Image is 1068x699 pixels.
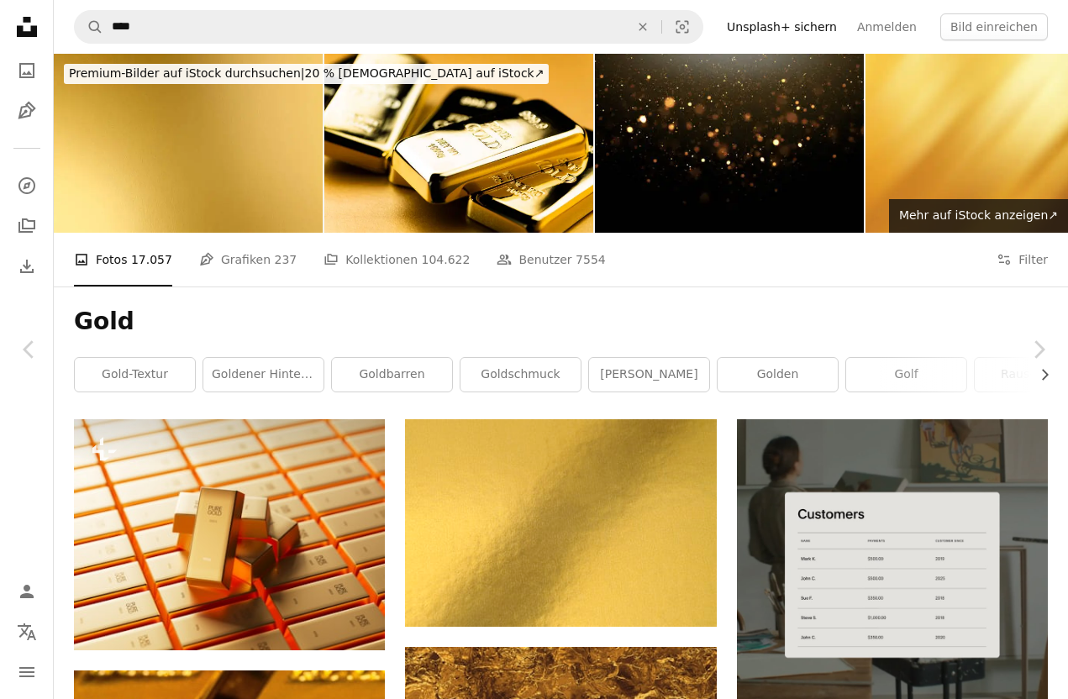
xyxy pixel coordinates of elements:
a: Goldener Hintergrund [203,358,324,392]
a: Golf [846,358,966,392]
a: Weiter [1009,269,1068,430]
a: Mehr auf iStock anzeigen↗ [889,199,1068,233]
span: 7554 [576,250,606,269]
span: 237 [274,250,297,269]
button: Menü [10,655,44,689]
a: Goldbarren [332,358,452,392]
a: Entdecken [10,169,44,202]
button: Bild einreichen [940,13,1048,40]
img: Gelber und weißer Teppich [405,419,716,626]
a: Goldschmuck [460,358,581,392]
button: Filter [997,233,1048,286]
button: Unsplash suchen [75,11,103,43]
span: 20 % [DEMOGRAPHIC_DATA] auf iStock ↗ [69,66,544,80]
a: Kollektionen 104.622 [324,233,470,286]
a: Grafiken 237 [199,233,297,286]
button: Sprache [10,615,44,649]
button: Löschen [624,11,661,43]
span: Mehr auf iStock anzeigen ↗ [899,208,1058,222]
a: zwei Goldbarren, die übereinander liegen [74,527,385,542]
a: Benutzer 7554 [497,233,605,286]
img: golden Textur Hintergrund [54,54,323,233]
a: Gelber und weißer Teppich [405,515,716,530]
a: Premium-Bilder auf iStock durchsuchen|20 % [DEMOGRAPHIC_DATA] auf iStock↗ [54,54,559,94]
a: Kollektionen [10,209,44,243]
button: Visuelle Suche [662,11,702,43]
a: Anmelden / Registrieren [10,575,44,608]
img: Golden Bokeh Background [595,54,864,233]
img: Image of Gold Ingots on Golden Background [324,54,593,233]
form: Finden Sie Bildmaterial auf der ganzen Webseite [74,10,703,44]
a: Gold-Textur [75,358,195,392]
a: [PERSON_NAME] [589,358,709,392]
a: Grafiken [10,94,44,128]
span: Premium-Bilder auf iStock durchsuchen | [69,66,305,80]
h1: Gold [74,307,1048,337]
a: Bisherige Downloads [10,250,44,283]
a: Anmelden [847,13,927,40]
img: zwei Goldbarren, die übereinander liegen [74,419,385,650]
a: golden [718,358,838,392]
a: Fotos [10,54,44,87]
a: Unsplash+ sichern [717,13,847,40]
span: 104.622 [422,250,471,269]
